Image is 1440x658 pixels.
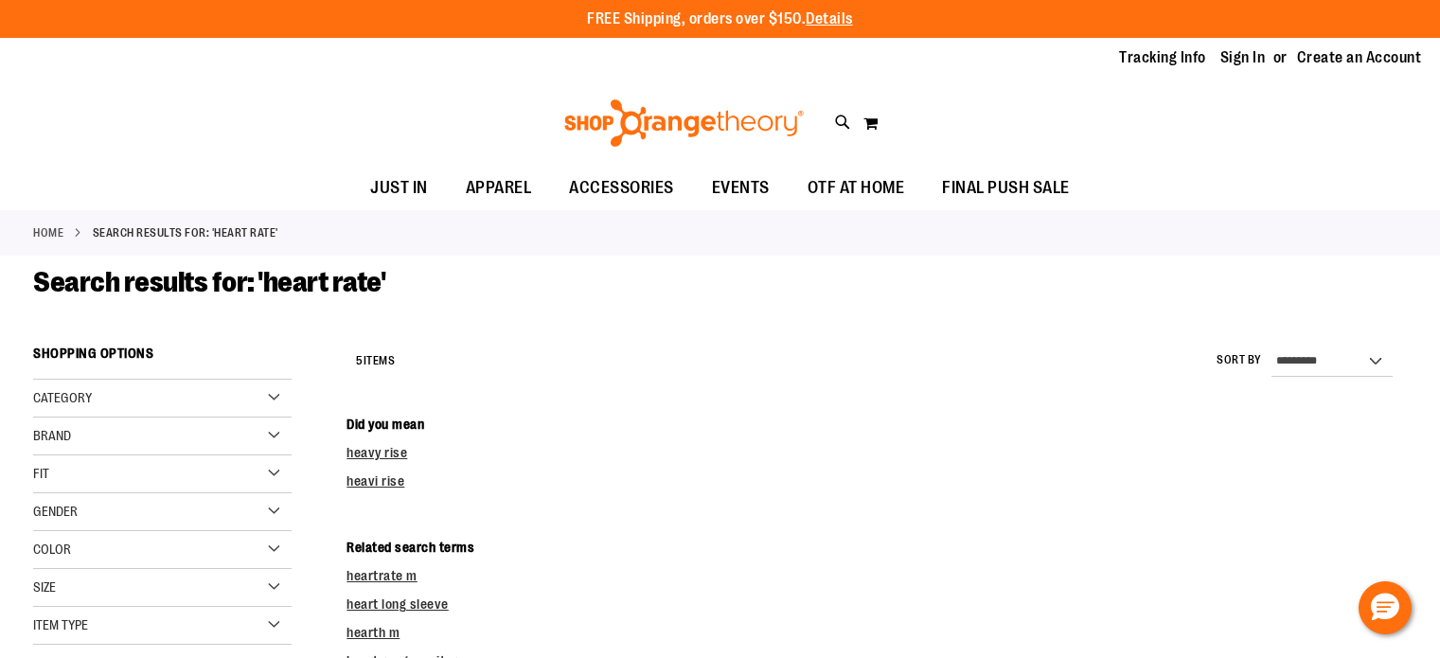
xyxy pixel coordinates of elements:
span: Size [33,579,56,595]
span: Item Type [33,617,88,632]
a: Home [33,224,63,241]
span: EVENTS [712,167,770,209]
a: hearth m [347,625,400,640]
span: JUST IN [370,167,428,209]
span: Gender [33,504,78,519]
dt: Did you mean [347,415,1407,434]
a: APPAREL [447,167,551,210]
a: Tracking Info [1119,47,1206,68]
span: Search results for: 'heart rate' [33,266,385,298]
span: OTF AT HOME [808,167,905,209]
dt: Related search terms [347,538,1407,557]
span: FINAL PUSH SALE [942,167,1070,209]
a: Details [806,10,853,27]
a: EVENTS [693,167,789,210]
a: heavi rise [347,473,404,489]
button: Hello, have a question? Let’s chat. [1359,581,1412,634]
label: Sort By [1217,352,1262,368]
h2: Items [356,347,395,376]
span: ACCESSORIES [569,167,674,209]
a: Sign In [1220,47,1266,68]
a: heartrate m [347,568,418,583]
span: Brand [33,428,71,443]
strong: Shopping Options [33,337,292,380]
a: ACCESSORIES [550,167,693,210]
span: Fit [33,466,49,481]
strong: Search results for: 'heart rate' [93,224,278,241]
img: Shop Orangetheory [561,99,807,147]
a: heart long sleeve [347,596,449,612]
a: OTF AT HOME [789,167,924,210]
a: heavy rise [347,445,407,460]
span: APPAREL [466,167,532,209]
span: 5 [356,354,364,367]
a: Create an Account [1297,47,1422,68]
span: Category [33,390,92,405]
p: FREE Shipping, orders over $150. [587,9,853,30]
a: JUST IN [351,167,447,210]
a: FINAL PUSH SALE [923,167,1089,210]
span: Color [33,542,71,557]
